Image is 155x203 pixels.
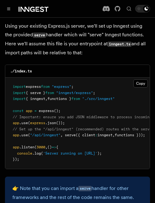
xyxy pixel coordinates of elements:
span: 3000 [37,145,45,149]
span: .use [19,121,28,125]
span: "/api/inngest" [30,133,60,137]
span: .listen [19,145,34,149]
span: import [13,97,26,101]
span: app [13,145,19,149]
span: { serve } [26,91,45,95]
button: Copy [133,79,148,88]
code: ./index.ts [10,69,32,73]
span: { [56,145,58,149]
button: Toggle navigation [5,5,12,12]
span: .json [45,121,56,125]
span: => [52,145,56,149]
span: { inngest [26,97,45,101]
span: serve [65,133,76,137]
span: ( [28,133,30,137]
span: from [45,91,54,95]
span: express [30,121,45,125]
span: const [13,109,24,113]
span: ( [28,121,30,125]
span: import [13,91,26,95]
p: Using your existing Express.js server, we'll set up Inngest using the provided handler which will... [5,22,150,57]
span: ; [71,84,73,89]
a: serve [78,185,91,191]
code: serve [33,33,46,38]
code: inngest.ts [108,42,131,47]
span: () [47,145,52,149]
span: import [13,84,26,89]
code: serve [78,186,91,191]
span: , [45,97,47,101]
span: "./src/inngest" [82,97,115,101]
span: }); [13,157,19,161]
span: "express" [52,84,71,89]
span: 'Server running on [URL]' [43,151,97,156]
span: (); [54,109,60,113]
span: "inngest/express" [56,91,93,95]
span: from [41,84,50,89]
span: .log [32,151,41,156]
span: app [13,133,19,137]
span: app [13,121,19,125]
span: express [26,84,41,89]
span: ()); [56,121,65,125]
span: ({ client [76,133,95,137]
span: ); [97,151,102,156]
button: Find something... [125,5,133,12]
span: ( [41,151,43,156]
span: ; [93,91,95,95]
span: , [45,145,47,149]
span: inngest [97,133,113,137]
span: : [95,133,97,137]
span: express [39,109,54,113]
span: ( [34,145,37,149]
span: , [113,133,115,137]
span: from [71,97,80,101]
span: app [26,109,32,113]
span: .use [19,133,28,137]
button: Toggle dark mode [135,5,150,12]
span: = [34,109,37,113]
span: , [60,133,63,137]
span: functions })); [115,133,145,137]
span: functions } [47,97,71,101]
span: console [17,151,32,156]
